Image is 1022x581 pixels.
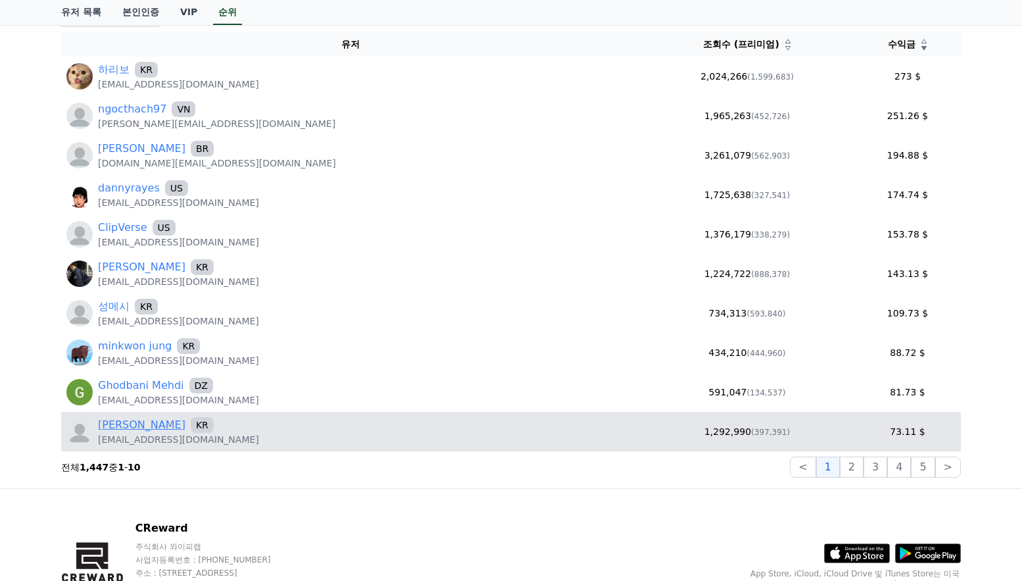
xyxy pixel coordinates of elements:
[66,300,93,326] img: https://cdn.creward.net/profile/user/profile_blank.webp
[854,372,961,412] td: 81.73 $
[189,378,213,393] span: DZ
[98,354,259,367] p: [EMAIL_ADDRESS][DOMAIN_NAME]
[98,417,185,433] a: [PERSON_NAME]
[98,236,259,249] p: [EMAIL_ADDRESS][DOMAIN_NAME]
[66,103,93,129] img: profile_blank.webp
[854,136,961,175] td: 194.88 $
[98,433,259,446] p: [EMAIL_ADDRESS][DOMAIN_NAME]
[790,457,815,478] button: <
[98,101,166,117] a: ngocthach97
[98,259,185,275] a: [PERSON_NAME]
[640,175,854,215] td: 1,725,638
[153,220,176,236] span: US
[98,141,185,157] a: [PERSON_NAME]
[66,63,93,89] img: https://lh3.googleusercontent.com/a/ACg8ocLOmR619qD5XjEFh2fKLs4Q84ZWuCVfCizvQOTI-vw1qp5kxHyZ=s96-c
[66,221,93,247] img: profile_blank.webp
[66,261,93,287] img: http://k.kakaocdn.net/dn/cbWX3p/btsfXepOhbf/aQv3S2KgvXBYGy6m32aBM0/img_640x640.jpg
[747,72,793,82] span: (1,599,683)
[4,417,87,450] a: Home
[98,157,336,170] p: [DOMAIN_NAME][EMAIL_ADDRESS][DOMAIN_NAME]
[98,196,259,209] p: [EMAIL_ADDRESS][DOMAIN_NAME]
[109,438,148,448] span: Messages
[854,175,961,215] td: 174.74 $
[703,38,779,51] span: 조회수 (프리미엄)
[854,96,961,136] td: 251.26 $
[118,462,124,472] strong: 1
[816,457,840,478] button: 1
[888,38,915,51] span: 수익금
[751,230,790,240] span: (338,279)
[935,457,961,478] button: >
[135,568,366,578] p: 주소 : [STREET_ADDRESS]
[864,457,887,478] button: 3
[747,309,786,318] span: (593,840)
[911,457,935,478] button: 5
[34,437,57,447] span: Home
[747,388,786,397] span: (134,537)
[66,340,93,366] img: https://lh3.googleusercontent.com/a/ACg8ocJnF4JAAcri42-yWnq4EJyhQKGnCkJa2CDzTJ0ZORgEsdMtSgc=s96-c
[751,270,790,279] span: (888,378)
[640,215,854,254] td: 1,376,179
[135,520,366,536] p: CReward
[854,215,961,254] td: 153.78 $
[98,338,172,354] a: minkwon jung
[66,182,93,208] img: https://cdn.creward.net/profile/user/YY09Sep 14, 2025114636_ba20bdbb2ff11d531fc91687c2d3da2307106...
[98,393,259,407] p: [EMAIL_ADDRESS][DOMAIN_NAME]
[66,142,93,168] img: profile_blank.webp
[640,254,854,293] td: 1,224,722
[66,379,93,405] img: https://lh3.googleusercontent.com/a/ACg8ocIiooszFT_ZI0j0WLvvll3Fx2G2FutFFJPZL1Tq7rvmj9wTeg=s96-c
[177,338,200,354] span: KR
[98,78,259,91] p: [EMAIL_ADDRESS][DOMAIN_NAME]
[98,315,259,328] p: [EMAIL_ADDRESS][DOMAIN_NAME]
[854,412,961,451] td: 73.11 $
[98,275,259,288] p: [EMAIL_ADDRESS][DOMAIN_NAME]
[98,220,147,236] a: ClipVerse
[80,462,109,472] strong: 1,447
[640,57,854,96] td: 2,024,266
[98,378,184,393] a: Ghodbani Mehdi
[87,417,170,450] a: Messages
[640,333,854,372] td: 434,210
[61,32,640,57] th: 유저
[854,254,961,293] td: 143.13 $
[191,417,214,433] span: KR
[640,136,854,175] td: 3,261,079
[640,412,854,451] td: 1,292,990
[98,299,130,315] a: 성메시
[195,437,227,447] span: Settings
[640,96,854,136] td: 1,965,263
[66,418,93,445] img: profile_blank.webp
[135,542,366,552] p: 주식회사 와이피랩
[854,293,961,333] td: 109.73 $
[854,333,961,372] td: 88.72 $
[98,117,335,130] p: [PERSON_NAME][EMAIL_ADDRESS][DOMAIN_NAME]
[172,101,195,117] span: VN
[840,457,864,478] button: 2
[887,457,911,478] button: 4
[640,372,854,412] td: 591,047
[854,57,961,96] td: 273 $
[170,417,253,450] a: Settings
[191,259,214,275] span: KR
[751,112,790,121] span: (452,726)
[98,62,130,78] a: 하리보
[751,151,790,161] span: (562,903)
[135,299,158,315] span: KR
[640,293,854,333] td: 734,313
[191,141,214,157] span: BR
[747,349,786,358] span: (444,960)
[135,555,366,565] p: 사업자등록번호 : [PHONE_NUMBER]
[165,180,188,196] span: US
[61,461,141,474] p: 전체 중 -
[751,428,790,437] span: (397,391)
[128,462,140,472] strong: 10
[98,180,160,196] a: dannyrayes
[751,191,790,200] span: (327,541)
[135,62,158,78] span: KR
